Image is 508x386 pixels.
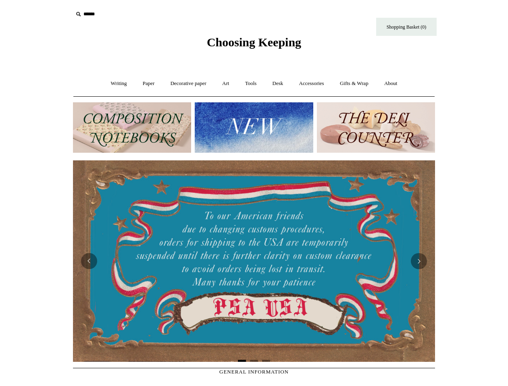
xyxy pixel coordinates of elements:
[317,102,435,153] img: The Deli Counter
[73,160,435,362] img: USA PSA .jpg__PID:33428022-6587-48b7-8b57-d7eefc91f15a
[238,73,264,94] a: Tools
[411,253,427,269] button: Next
[104,73,134,94] a: Writing
[207,35,301,49] span: Choosing Keeping
[219,369,289,375] span: GENERAL INFORMATION
[238,360,246,362] button: Page 1
[377,73,405,94] a: About
[73,102,191,153] img: 202302 Composition ledgers.jpg__PID:69722ee6-fa44-49dd-a067-31375e5d54ec
[265,73,291,94] a: Desk
[250,360,258,362] button: Page 2
[376,18,437,36] a: Shopping Basket (0)
[135,73,162,94] a: Paper
[333,73,376,94] a: Gifts & Wrap
[292,73,331,94] a: Accessories
[262,360,270,362] button: Page 3
[195,102,313,153] img: New.jpg__PID:f73bdf93-380a-4a35-bcfe-7823039498e1
[81,253,97,269] button: Previous
[163,73,214,94] a: Decorative paper
[207,42,301,48] a: Choosing Keeping
[215,73,236,94] a: Art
